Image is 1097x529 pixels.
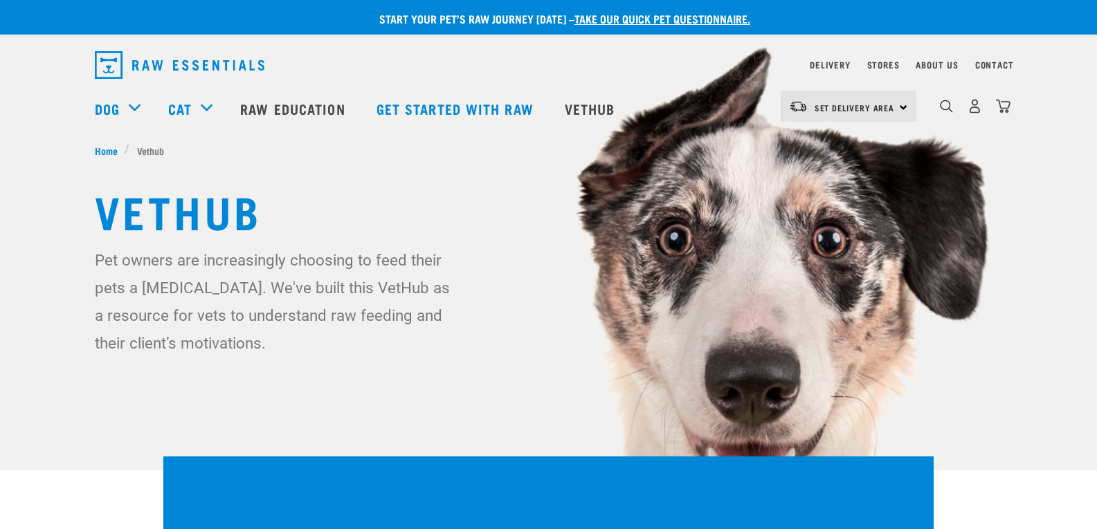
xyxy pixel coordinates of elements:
a: Vethub [551,81,633,136]
nav: breadcrumbs [95,143,1003,158]
span: Set Delivery Area [815,105,895,110]
img: home-icon@2x.png [996,99,1010,113]
h1: Vethub [95,185,1003,235]
img: home-icon-1@2x.png [940,100,953,113]
img: user.png [968,99,982,113]
a: Contact [975,62,1014,67]
nav: dropdown navigation [84,46,1014,84]
img: Raw Essentials Logo [95,51,264,79]
a: Stores [867,62,900,67]
a: Home [95,143,125,158]
a: Cat [168,98,192,119]
p: Pet owners are increasingly choosing to feed their pets a [MEDICAL_DATA]. We've built this VetHub... [95,246,458,357]
a: take our quick pet questionnaire. [574,15,750,21]
a: Dog [95,98,120,119]
img: van-moving.png [789,100,808,113]
a: Get started with Raw [363,81,551,136]
span: Home [95,143,118,158]
a: Delivery [810,62,850,67]
a: Raw Education [226,81,362,136]
a: About Us [916,62,958,67]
